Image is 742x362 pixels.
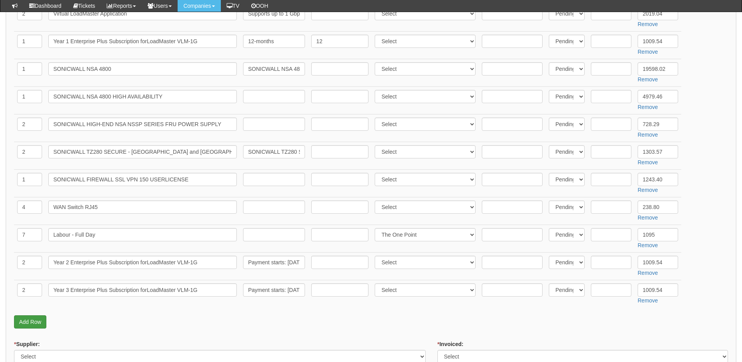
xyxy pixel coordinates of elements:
[638,49,658,55] a: Remove
[638,159,658,165] a: Remove
[638,187,658,193] a: Remove
[638,297,658,304] a: Remove
[638,132,658,138] a: Remove
[437,340,464,348] label: Invoiced:
[638,242,658,248] a: Remove
[638,270,658,276] a: Remove
[638,214,658,221] a: Remove
[14,315,46,329] a: Add Row
[638,76,658,83] a: Remove
[638,104,658,110] a: Remove
[14,340,40,348] label: Supplier:
[638,21,658,27] a: Remove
